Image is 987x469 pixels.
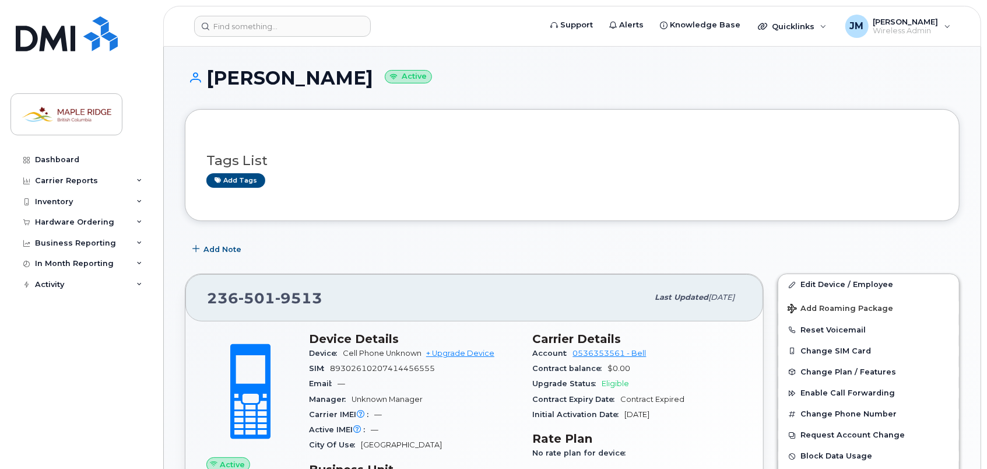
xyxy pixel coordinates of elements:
[778,362,959,383] button: Change Plan / Features
[206,173,265,188] a: Add tags
[309,425,371,434] span: Active IMEI
[374,410,382,419] span: —
[309,410,374,419] span: Carrier IMEI
[309,349,343,358] span: Device
[533,349,573,358] span: Account
[371,425,378,434] span: —
[608,364,631,373] span: $0.00
[385,70,432,83] small: Active
[533,410,625,419] span: Initial Activation Date
[778,320,959,341] button: Reset Voicemail
[655,293,708,302] span: Last updated
[625,410,650,419] span: [DATE]
[778,383,959,404] button: Enable Call Forwarding
[338,379,345,388] span: —
[533,332,743,346] h3: Carrier Details
[343,349,422,358] span: Cell Phone Unknown
[309,332,519,346] h3: Device Details
[185,68,960,88] h1: [PERSON_NAME]
[800,367,896,376] span: Change Plan / Features
[778,296,959,320] button: Add Roaming Package
[621,395,685,404] span: Contract Expired
[206,153,938,168] h3: Tags List
[533,432,743,446] h3: Rate Plan
[361,440,442,449] span: [GEOGRAPHIC_DATA]
[788,304,893,315] span: Add Roaming Package
[275,289,322,307] span: 9513
[573,349,647,358] a: 0536353561 - Bell
[778,425,959,446] button: Request Account Change
[778,446,959,467] button: Block Data Usage
[309,440,361,449] span: City Of Use
[207,289,322,307] span: 236
[708,293,735,302] span: [DATE]
[238,289,275,307] span: 501
[330,364,435,373] span: 89302610207414456555
[533,364,608,373] span: Contract balance
[185,239,251,260] button: Add Note
[309,379,338,388] span: Email
[778,274,959,295] a: Edit Device / Employee
[309,395,352,404] span: Manager
[533,395,621,404] span: Contract Expiry Date
[778,404,959,425] button: Change Phone Number
[533,379,602,388] span: Upgrade Status
[602,379,630,388] span: Eligible
[203,244,241,255] span: Add Note
[533,449,632,457] span: No rate plan for device
[800,389,895,398] span: Enable Call Forwarding
[309,364,330,373] span: SIM
[778,341,959,362] button: Change SIM Card
[352,395,423,404] span: Unknown Manager
[426,349,494,358] a: + Upgrade Device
